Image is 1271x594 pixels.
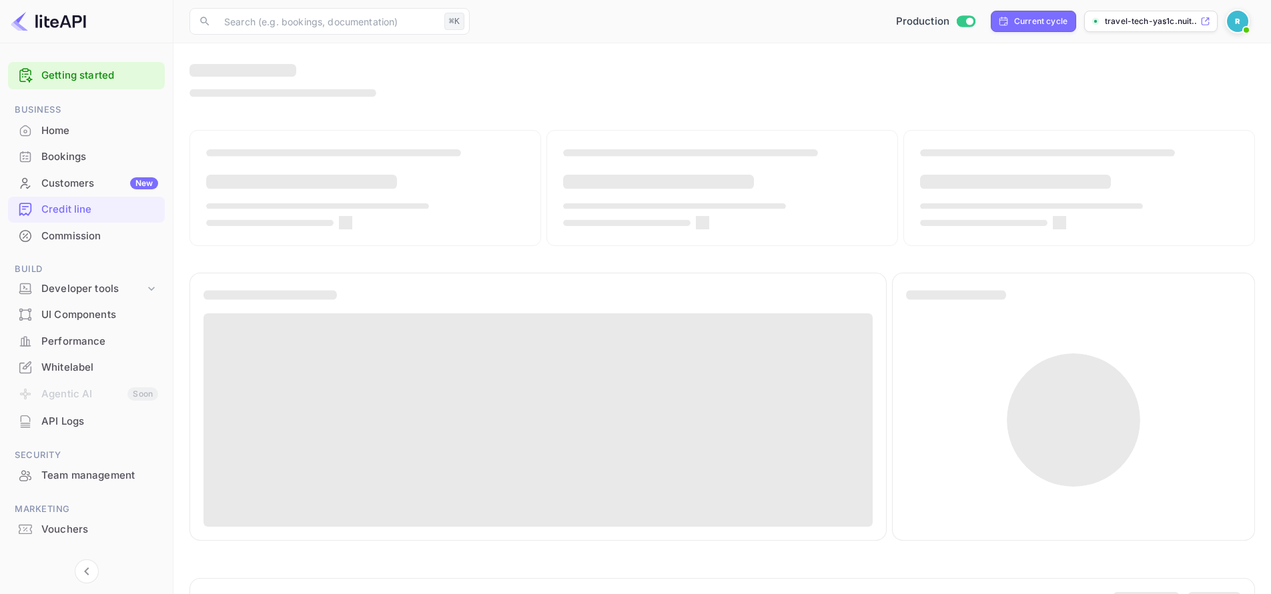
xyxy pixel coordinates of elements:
[41,176,158,191] div: Customers
[8,329,165,353] a: Performance
[41,522,158,537] div: Vouchers
[8,463,165,489] div: Team management
[8,171,165,197] div: CustomersNew
[130,177,158,189] div: New
[1227,11,1248,32] img: Revolut
[8,118,165,144] div: Home
[8,409,165,433] a: API Logs
[41,414,158,429] div: API Logs
[8,262,165,277] span: Build
[8,517,165,541] a: Vouchers
[891,14,981,29] div: Switch to Sandbox mode
[1105,15,1198,27] p: travel-tech-yas1c.nuit...
[444,13,464,30] div: ⌘K
[8,463,165,487] a: Team management
[8,409,165,435] div: API Logs
[75,559,99,583] button: Collapse navigation
[8,144,165,169] a: Bookings
[8,302,165,328] div: UI Components
[896,14,950,29] span: Production
[41,281,145,297] div: Developer tools
[41,123,158,139] div: Home
[8,277,165,301] div: Developer tools
[41,307,158,323] div: UI Components
[8,355,165,379] a: Whitelabel
[41,68,158,83] a: Getting started
[8,103,165,117] span: Business
[8,355,165,381] div: Whitelabel
[991,11,1076,32] div: Click to change billing cycle
[8,144,165,170] div: Bookings
[8,223,165,248] a: Commission
[8,62,165,89] div: Getting started
[8,448,165,463] span: Security
[1014,15,1068,27] div: Current cycle
[8,302,165,327] a: UI Components
[41,202,158,217] div: Credit line
[8,223,165,249] div: Commission
[41,468,158,483] div: Team management
[41,149,158,165] div: Bookings
[41,229,158,244] div: Commission
[8,197,165,223] div: Credit line
[11,11,86,32] img: LiteAPI logo
[41,334,158,349] div: Performance
[8,517,165,543] div: Vouchers
[216,8,439,35] input: Search (e.g. bookings, documentation)
[8,329,165,355] div: Performance
[8,118,165,143] a: Home
[8,197,165,221] a: Credit line
[8,171,165,195] a: CustomersNew
[41,360,158,375] div: Whitelabel
[8,502,165,517] span: Marketing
